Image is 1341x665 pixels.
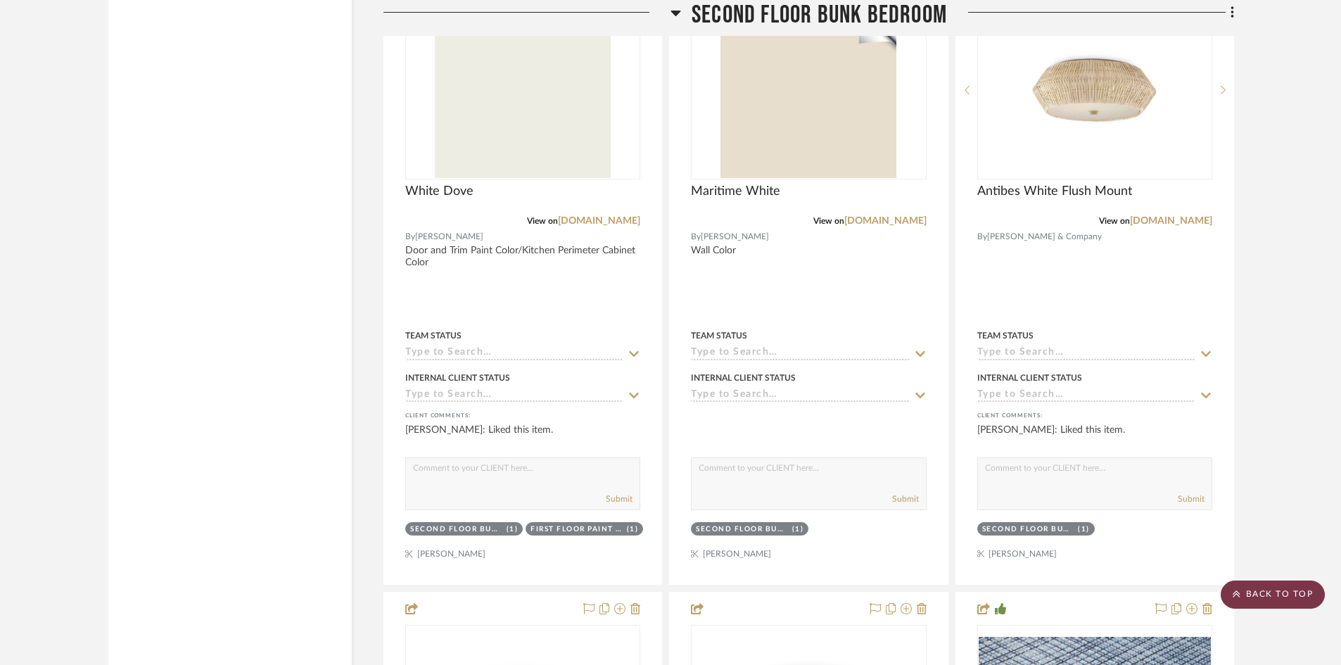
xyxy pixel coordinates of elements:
[844,216,927,226] a: [DOMAIN_NAME]
[701,230,769,243] span: [PERSON_NAME]
[813,217,844,225] span: View on
[1024,2,1165,178] img: Antibes White Flush Mount
[978,1,1212,179] div: 0
[405,329,462,342] div: Team Status
[530,524,623,535] div: First Floor Paint Colors
[977,423,1212,451] div: [PERSON_NAME]: Liked this item.
[558,216,640,226] a: [DOMAIN_NAME]
[691,347,909,360] input: Type to Search…
[691,372,796,384] div: Internal Client Status
[977,389,1195,403] input: Type to Search…
[982,524,1075,535] div: Second Floor Bunk Bedroom
[405,372,510,384] div: Internal Client Status
[410,524,503,535] div: Second Floor Bunk Bedroom
[987,230,1102,243] span: [PERSON_NAME] & Company
[507,524,519,535] div: (1)
[406,1,640,179] div: 0
[691,329,747,342] div: Team Status
[435,2,611,178] img: White Dove
[792,524,804,535] div: (1)
[691,230,701,243] span: By
[720,2,896,178] img: Maritime White
[1099,217,1130,225] span: View on
[691,389,909,403] input: Type to Search…
[405,230,415,243] span: By
[977,184,1132,199] span: Antibes White Flush Mount
[977,347,1195,360] input: Type to Search…
[415,230,483,243] span: [PERSON_NAME]
[977,372,1082,384] div: Internal Client Status
[405,347,623,360] input: Type to Search…
[405,423,640,451] div: [PERSON_NAME]: Liked this item.
[1221,581,1325,609] scroll-to-top-button: BACK TO TOP
[696,524,789,535] div: Second Floor Bunk Bedroom
[527,217,558,225] span: View on
[691,184,780,199] span: Maritime White
[977,329,1034,342] div: Team Status
[606,493,633,505] button: Submit
[1178,493,1205,505] button: Submit
[405,184,474,199] span: White Dove
[892,493,919,505] button: Submit
[405,389,623,403] input: Type to Search…
[977,230,987,243] span: By
[1130,216,1212,226] a: [DOMAIN_NAME]
[692,1,925,179] div: 0
[1078,524,1090,535] div: (1)
[627,524,639,535] div: (1)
